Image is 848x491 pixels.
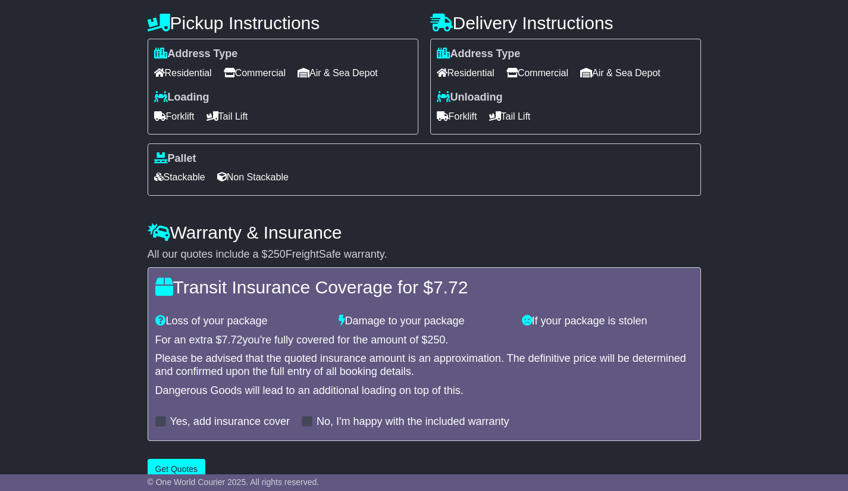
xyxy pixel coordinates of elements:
label: Loading [154,91,209,104]
label: Address Type [437,48,521,61]
label: No, I'm happy with the included warranty [317,415,509,429]
div: Dangerous Goods will lead to an additional loading on top of this. [155,384,693,398]
span: Air & Sea Depot [298,64,378,82]
div: Please be advised that the quoted insurance amount is an approximation. The definitive price will... [155,352,693,378]
span: Tail Lift [206,107,248,126]
span: Forklift [437,107,477,126]
span: 250 [427,334,445,346]
span: Residential [437,64,495,82]
span: Residential [154,64,212,82]
label: Yes, add insurance cover [170,415,290,429]
h4: Delivery Instructions [430,13,701,33]
label: Pallet [154,152,196,165]
span: 7.72 [222,334,243,346]
span: 7.72 [433,277,468,297]
span: © One World Courier 2025. All rights reserved. [148,477,320,487]
label: Unloading [437,91,503,104]
div: All our quotes include a $ FreightSafe warranty. [148,248,701,261]
span: Non Stackable [217,168,289,186]
span: 250 [268,248,286,260]
span: Air & Sea Depot [580,64,661,82]
h4: Transit Insurance Coverage for $ [155,277,693,297]
div: Loss of your package [149,315,333,328]
span: Stackable [154,168,205,186]
span: Commercial [224,64,286,82]
span: Tail Lift [489,107,531,126]
h4: Pickup Instructions [148,13,418,33]
div: If your package is stolen [516,315,699,328]
span: Commercial [506,64,568,82]
span: Forklift [154,107,195,126]
div: For an extra $ you're fully covered for the amount of $ . [155,334,693,347]
label: Address Type [154,48,238,61]
div: Damage to your package [333,315,516,328]
button: Get Quotes [148,459,206,480]
h4: Warranty & Insurance [148,223,701,242]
